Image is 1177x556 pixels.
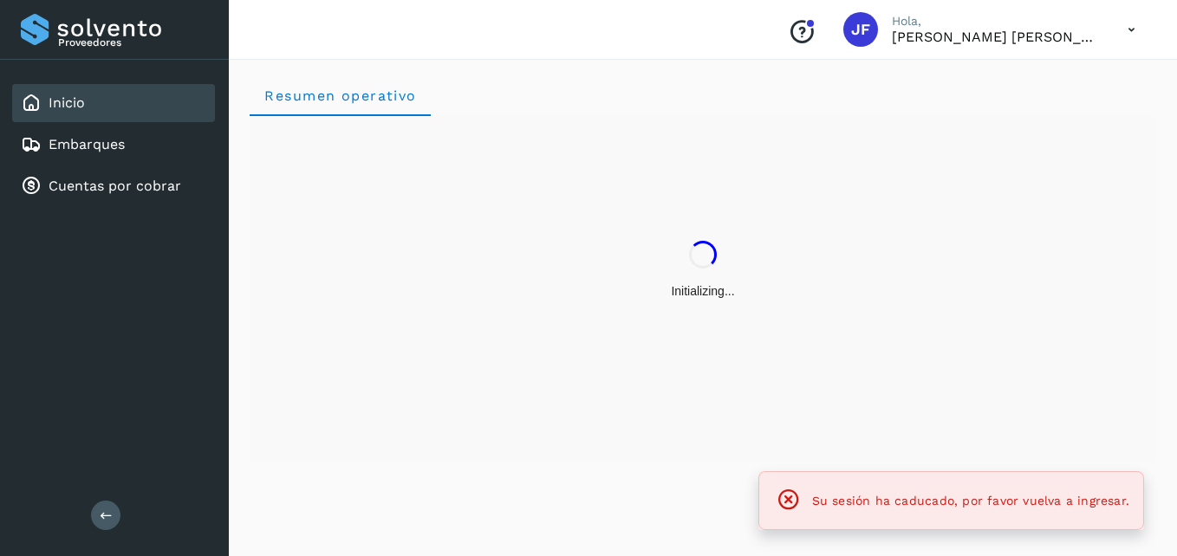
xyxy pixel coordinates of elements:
p: Hola, [892,14,1100,29]
a: Inicio [49,94,85,111]
span: Su sesión ha caducado, por favor vuelva a ingresar. [812,494,1129,508]
div: Inicio [12,84,215,122]
div: Embarques [12,126,215,164]
a: Cuentas por cobrar [49,178,181,194]
p: JOSE FRANCISCO SANCHEZ FARIAS [892,29,1100,45]
a: Embarques [49,136,125,152]
span: Resumen operativo [263,87,417,104]
p: Proveedores [58,36,208,48]
div: Cuentas por cobrar [12,167,215,205]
